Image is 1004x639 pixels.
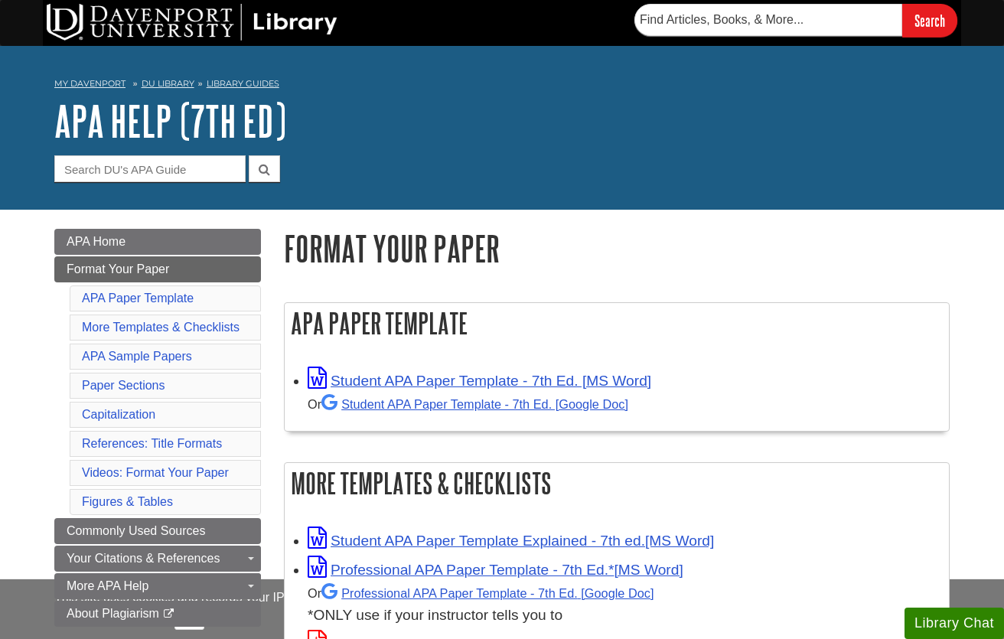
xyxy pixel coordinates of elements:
[54,155,246,182] input: Search DU's APA Guide
[207,78,279,89] a: Library Guides
[67,235,125,248] span: APA Home
[321,586,654,600] a: Professional APA Paper Template - 7th Ed.
[162,609,175,619] i: This link opens in a new window
[308,586,654,600] small: Or
[47,4,337,41] img: DU Library
[308,397,628,411] small: Or
[321,397,628,411] a: Student APA Paper Template - 7th Ed. [Google Doc]
[285,303,949,344] h2: APA Paper Template
[634,4,902,36] input: Find Articles, Books, & More...
[67,552,220,565] span: Your Citations & References
[67,579,148,592] span: More APA Help
[308,533,714,549] a: Link opens in new window
[905,608,1004,639] button: Library Chat
[308,582,941,627] div: *ONLY use if your instructor tells you to
[67,607,159,620] span: About Plagiarism
[902,4,957,37] input: Search
[82,292,194,305] a: APA Paper Template
[54,601,261,627] a: About Plagiarism
[82,466,229,479] a: Videos: Format Your Paper
[54,573,261,599] a: More APA Help
[54,229,261,255] a: APA Home
[634,4,957,37] form: Searches DU Library's articles, books, and more
[82,321,240,334] a: More Templates & Checklists
[82,495,173,508] a: Figures & Tables
[82,437,222,450] a: References: Title Formats
[82,379,165,392] a: Paper Sections
[82,408,155,421] a: Capitalization
[142,78,194,89] a: DU Library
[285,463,949,504] h2: More Templates & Checklists
[54,546,261,572] a: Your Citations & References
[67,262,169,275] span: Format Your Paper
[54,73,950,98] nav: breadcrumb
[54,77,125,90] a: My Davenport
[54,229,261,627] div: Guide Page Menu
[54,97,286,145] a: APA Help (7th Ed)
[308,373,651,389] a: Link opens in new window
[54,256,261,282] a: Format Your Paper
[54,518,261,544] a: Commonly Used Sources
[67,524,205,537] span: Commonly Used Sources
[284,229,950,268] h1: Format Your Paper
[308,562,683,578] a: Link opens in new window
[82,350,192,363] a: APA Sample Papers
